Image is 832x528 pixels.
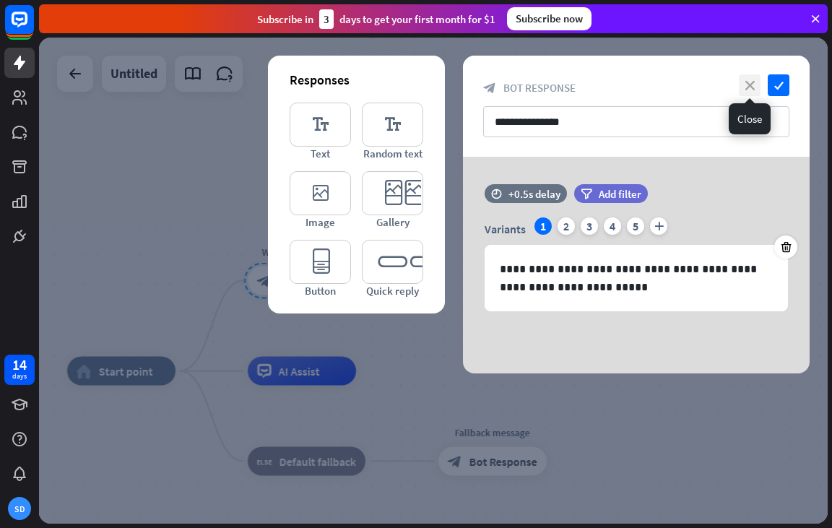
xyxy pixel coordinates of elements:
[534,217,552,235] div: 1
[739,74,760,96] i: close
[508,187,560,201] div: +0.5s delay
[483,82,496,95] i: block_bot_response
[604,217,621,235] div: 4
[12,6,55,49] button: Open LiveChat chat widget
[768,74,789,96] i: check
[581,189,592,199] i: filter
[627,217,644,235] div: 5
[4,355,35,385] a: 14 days
[581,217,598,235] div: 3
[485,222,526,236] span: Variants
[319,9,334,29] div: 3
[650,217,667,235] i: plus
[12,371,27,381] div: days
[558,217,575,235] div: 2
[12,358,27,371] div: 14
[8,497,31,520] div: SD
[257,9,495,29] div: Subscribe in days to get your first month for $1
[507,7,591,30] div: Subscribe now
[491,189,502,199] i: time
[503,81,576,95] span: Bot Response
[599,187,641,201] span: Add filter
